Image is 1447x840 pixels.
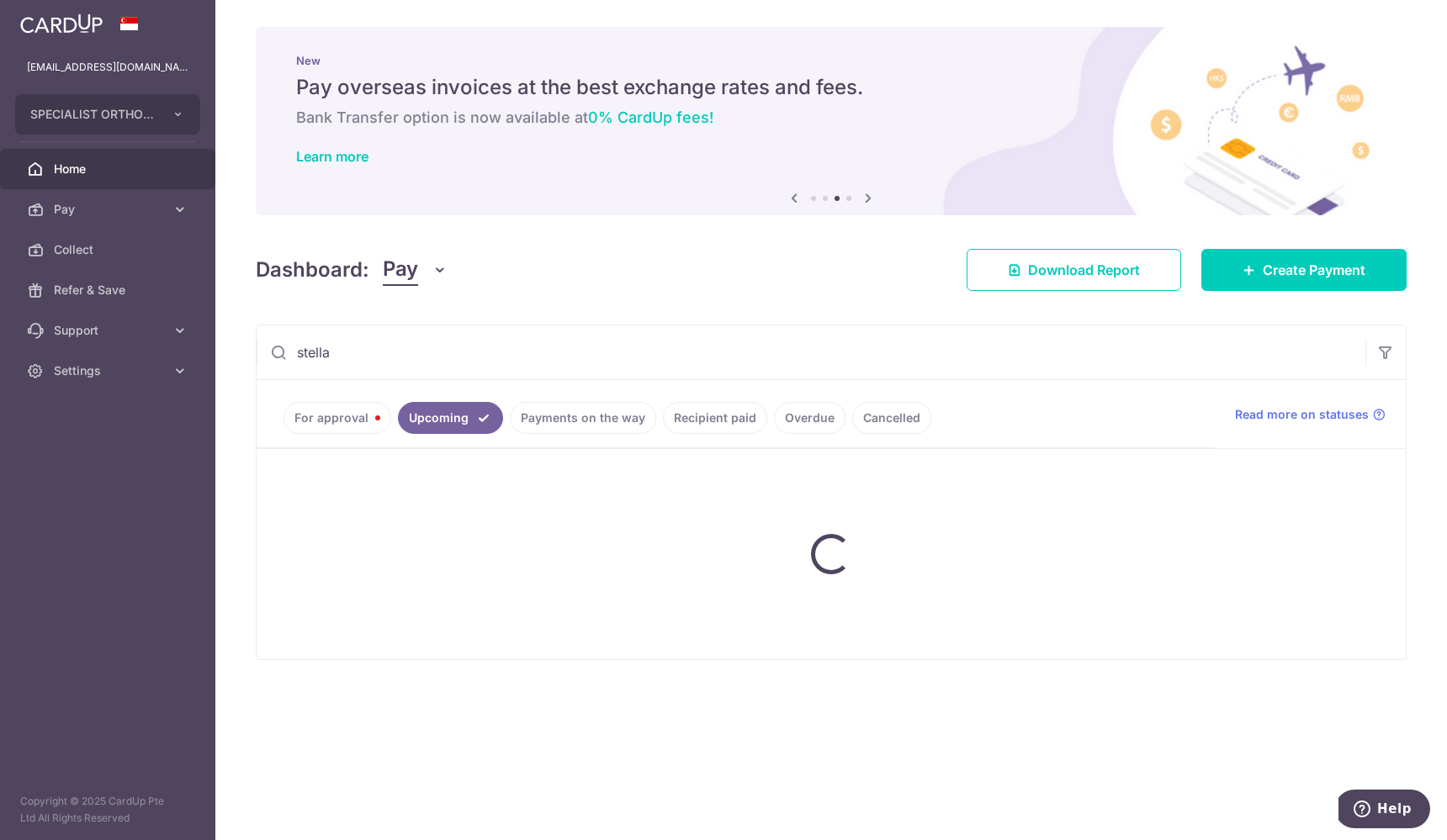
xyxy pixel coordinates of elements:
[1338,790,1430,832] iframe: Opens a widget where you can find more information
[54,362,165,379] span: Settings
[54,201,165,218] span: Pay
[256,27,1407,215] img: International Invoice Banner
[588,108,713,126] span: 0% CardUp fees!
[296,108,1366,128] h6: Bank Transfer option is now available at
[54,322,165,339] span: Support
[296,74,1366,101] h5: Pay overseas invoices at the best exchange rates and fees.
[296,148,368,165] a: Learn more
[296,54,1366,67] p: New
[54,282,165,298] span: Refer & Save
[383,254,448,286] button: Pay
[398,402,503,434] a: Upcoming
[1263,260,1365,280] span: Create Payment
[27,59,188,76] p: [EMAIL_ADDRESS][DOMAIN_NAME]
[256,255,369,285] h4: Dashboard:
[1235,406,1386,423] a: Read more on statuses
[1201,249,1407,291] a: Create Payment
[54,241,165,258] span: Collect
[257,325,1365,379] input: Search by recipient name, payment id or reference
[1028,260,1140,280] span: Download Report
[967,249,1181,291] a: Download Report
[54,161,165,177] span: Home
[30,106,155,123] span: SPECIALIST ORTHOPAEDIC JOINT TRAUMA CENTRE PTE. LTD.
[20,13,103,34] img: CardUp
[15,94,200,135] button: SPECIALIST ORTHOPAEDIC JOINT TRAUMA CENTRE PTE. LTD.
[1235,406,1369,423] span: Read more on statuses
[383,254,418,286] span: Pay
